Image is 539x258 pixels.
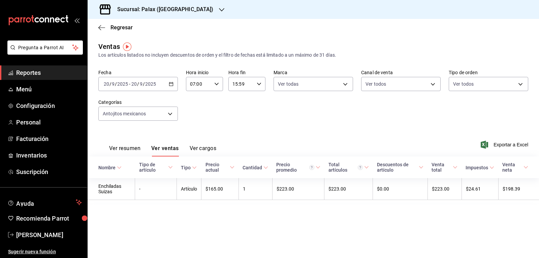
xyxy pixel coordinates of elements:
[117,81,128,87] input: ----
[98,24,133,31] button: Regresar
[16,151,82,160] span: Inventarios
[109,145,140,156] button: Ver resumen
[103,110,146,117] span: Antojitos mexicanos
[139,81,143,87] input: --
[181,165,197,170] span: Tipo
[243,165,262,170] div: Cantidad
[109,145,216,156] div: navigation tabs
[377,162,424,173] span: Descuentos de artículo
[98,41,120,52] div: Ventas
[139,162,173,173] span: Tipo de artículo
[205,162,235,173] span: Precio actual
[482,141,528,149] button: Exportar a Excel
[502,162,522,173] div: Venta neta
[98,70,178,75] label: Fecha
[110,24,133,31] span: Regresar
[145,81,156,87] input: ----
[373,178,428,200] td: $0.00
[137,81,139,87] span: /
[427,178,462,200] td: $223.00
[74,18,80,23] button: open_drawer_menu
[181,165,191,170] div: Tipo
[502,162,528,173] span: Venta neta
[462,178,498,200] td: $24.61
[16,214,82,223] span: Recomienda Parrot
[377,162,418,173] div: Descuentos de artículo
[16,68,82,77] span: Reportes
[358,165,363,170] svg: El total artículos considera cambios de precios en los artículos así como costos adicionales por ...
[131,81,137,87] input: --
[103,81,109,87] input: --
[205,162,229,173] div: Precio actual
[228,70,265,75] label: Hora fin
[432,162,457,173] span: Venta total
[328,162,369,173] span: Total artículos
[16,230,82,239] span: [PERSON_NAME]
[276,162,320,173] span: Precio promedio
[112,81,115,87] input: --
[16,198,73,206] span: Ayuda
[135,178,177,200] td: -
[309,165,314,170] svg: Precio promedio = Total artículos / cantidad
[115,81,117,87] span: /
[278,81,298,87] span: Ver todas
[98,165,122,170] span: Nombre
[274,70,353,75] label: Marca
[109,81,112,87] span: /
[466,165,488,170] div: Impuestos
[466,165,494,170] span: Impuestos
[88,178,135,200] td: Enchiladas Suizas
[98,52,528,59] div: Los artículos listados no incluyen descuentos de orden y el filtro de fechas está limitado a un m...
[16,85,82,94] span: Menú
[276,162,314,173] div: Precio promedio
[16,167,82,176] span: Suscripción
[272,178,324,200] td: $223.00
[143,81,145,87] span: /
[243,165,268,170] span: Cantidad
[8,248,82,255] span: Sugerir nueva función
[123,42,131,51] img: Tooltip marker
[112,5,214,13] h3: Sucursal: Palax ([GEOGRAPHIC_DATA])
[139,162,167,173] div: Tipo de artículo
[432,162,451,173] div: Venta total
[7,40,83,55] button: Pregunta a Parrot AI
[98,100,178,105] label: Categorías
[16,118,82,127] span: Personal
[361,70,441,75] label: Canal de venta
[239,178,272,200] td: 1
[18,44,72,51] span: Pregunta a Parrot AI
[328,162,363,173] div: Total artículos
[201,178,239,200] td: $165.00
[498,178,539,200] td: $198.39
[16,101,82,110] span: Configuración
[177,178,201,200] td: Artículo
[186,70,223,75] label: Hora inicio
[453,81,474,87] span: Ver todos
[5,49,83,56] a: Pregunta a Parrot AI
[366,81,386,87] span: Ver todos
[449,70,528,75] label: Tipo de orden
[324,178,373,200] td: $223.00
[151,145,179,156] button: Ver ventas
[16,134,82,143] span: Facturación
[190,145,217,156] button: Ver cargos
[98,165,116,170] div: Nombre
[129,81,130,87] span: -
